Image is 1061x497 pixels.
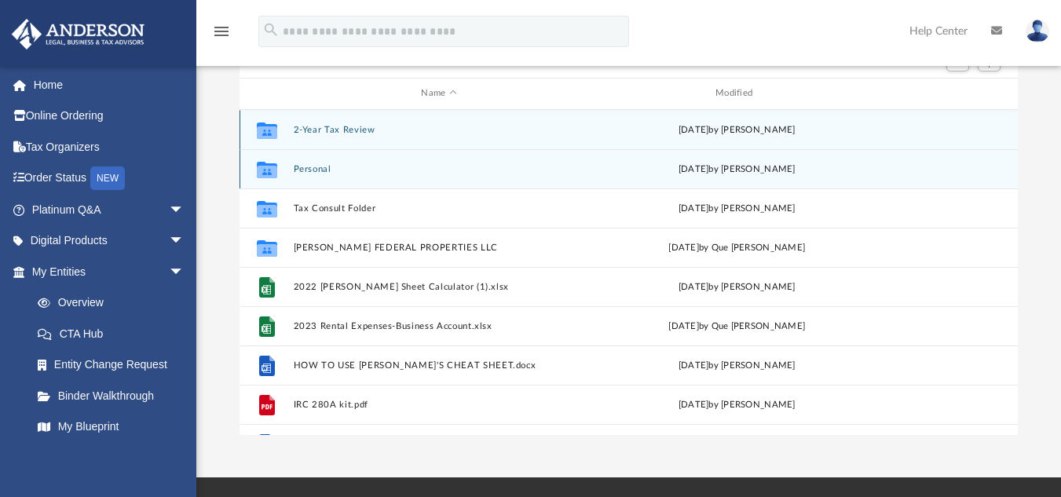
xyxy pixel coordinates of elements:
a: Binder Walkthrough [22,380,208,411]
a: Tax Due Dates [22,442,208,473]
span: arrow_drop_down [169,256,200,288]
div: [DATE] by [PERSON_NAME] [591,280,883,294]
span: arrow_drop_down [169,194,200,226]
button: IRC 280A kit.pdf [294,399,585,409]
button: 2-Year Tax Review [294,124,585,134]
a: Overview [22,287,208,319]
a: Platinum Q&Aarrow_drop_down [11,194,208,225]
a: Order StatusNEW [11,163,208,195]
a: Digital Productsarrow_drop_down [11,225,208,257]
i: menu [212,22,231,41]
button: 2023 Rental Expenses-Business Account.xlsx [294,320,585,331]
img: User Pic [1026,20,1049,42]
div: id [247,86,286,100]
div: by Que [PERSON_NAME] [591,240,883,254]
div: NEW [90,166,125,190]
div: [DATE] by Que [PERSON_NAME] [591,319,883,333]
div: [DATE] by [PERSON_NAME] [591,358,883,372]
img: Anderson Advisors Platinum Portal [7,19,149,49]
div: grid [240,110,1018,435]
a: Online Ordering [11,100,208,132]
div: [DATE] by [PERSON_NAME] [591,122,883,137]
a: My Blueprint [22,411,200,443]
span: arrow_drop_down [169,225,200,258]
div: [DATE] by [PERSON_NAME] [591,201,883,215]
button: Tax Consult Folder [294,203,585,213]
button: [PERSON_NAME] FEDERAL PROPERTIES LLC [294,242,585,252]
button: Personal [294,163,585,174]
div: [DATE] by [PERSON_NAME] [591,162,883,176]
a: Tax Organizers [11,131,208,163]
div: Modified [591,86,882,100]
a: menu [212,30,231,41]
i: search [262,21,280,38]
a: CTA Hub [22,318,208,349]
div: [DATE] by [PERSON_NAME] [591,397,883,411]
span: [DATE] [668,243,699,251]
a: Entity Change Request [22,349,208,381]
div: id [889,86,999,100]
a: Home [11,69,208,100]
button: 2022 [PERSON_NAME] Sheet Calculator (1).xlsx [294,281,585,291]
a: My Entitiesarrow_drop_down [11,256,208,287]
div: Name [293,86,584,100]
button: HOW TO USE [PERSON_NAME]'S CHEAT SHEET.docx [294,360,585,370]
